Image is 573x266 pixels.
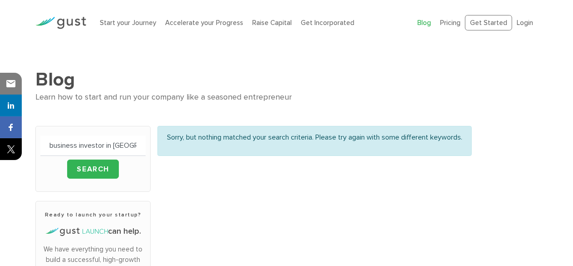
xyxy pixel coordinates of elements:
input: Search [67,160,119,179]
p: Sorry, but nothing matched your search criteria. Please try again with some different keywords. [167,132,462,143]
h4: can help. [40,226,146,237]
h3: Ready to launch your startup? [40,211,146,219]
a: Login [517,19,533,27]
div: Learn how to start and run your company like a seasoned entrepreneur [35,91,538,104]
h1: Blog [35,68,538,91]
a: Pricing [440,19,460,27]
img: Gust Logo [35,17,86,29]
a: Get Incorporated [301,19,354,27]
a: Raise Capital [252,19,292,27]
a: Get Started [465,15,512,31]
a: Accelerate your Progress [165,19,243,27]
a: Blog [417,19,431,27]
a: Start your Journey [100,19,156,27]
input: Search blog [40,136,146,156]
